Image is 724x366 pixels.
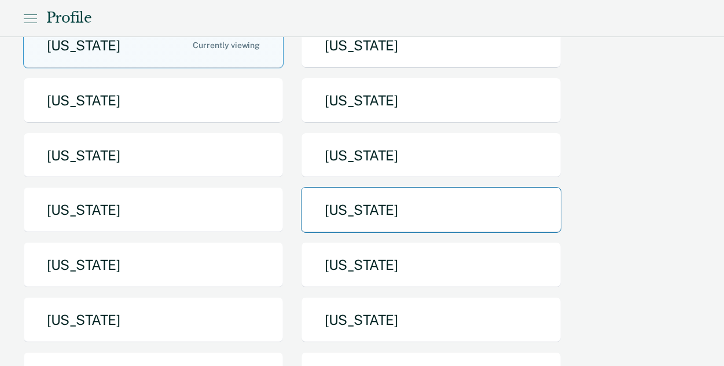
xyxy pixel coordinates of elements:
button: [US_STATE] [23,23,284,68]
button: [US_STATE] [301,242,561,288]
button: [US_STATE] [23,133,284,178]
button: [US_STATE] [301,23,561,68]
button: [US_STATE] [23,297,284,343]
div: Profile [46,10,91,27]
button: [US_STATE] [301,133,561,178]
button: [US_STATE] [23,187,284,233]
button: [US_STATE] [301,297,561,343]
button: [US_STATE] [23,78,284,123]
button: [US_STATE] [301,78,561,123]
button: [US_STATE] [23,242,284,288]
button: [US_STATE] [301,187,561,233]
